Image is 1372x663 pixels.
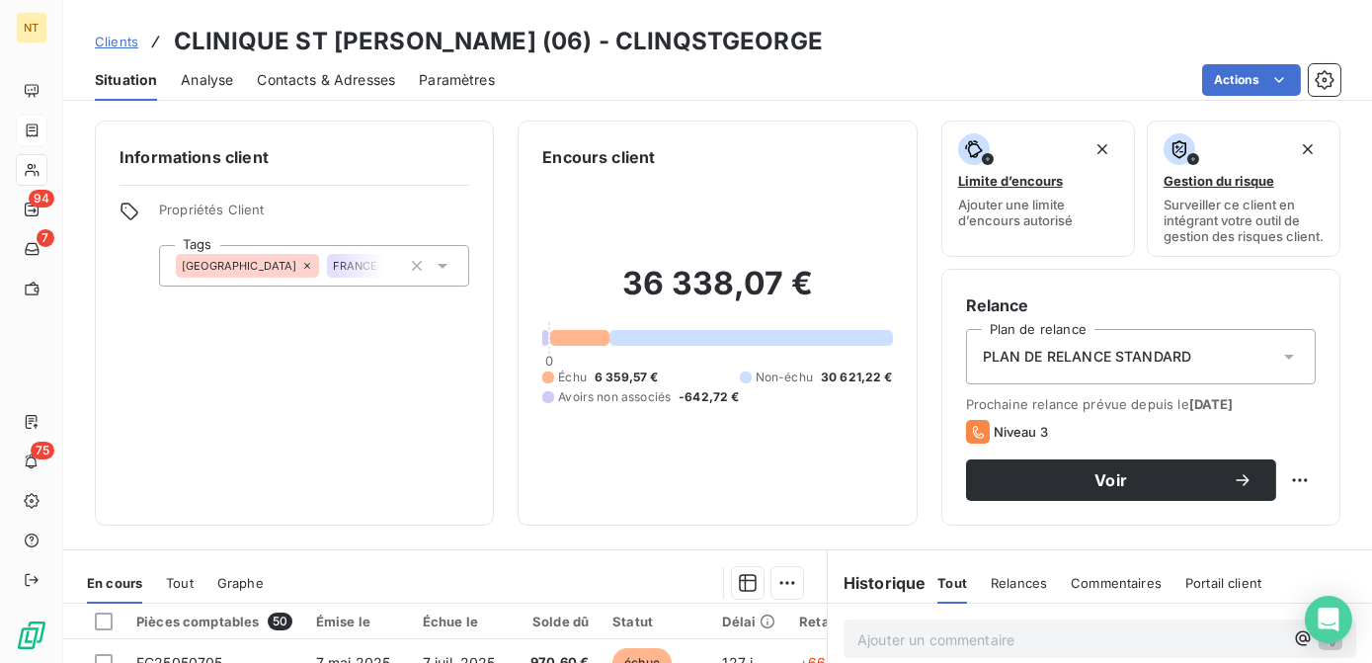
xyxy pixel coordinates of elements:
h3: CLINIQUE ST [PERSON_NAME] (06) - CLINQSTGEORGE [174,24,823,59]
span: PLAN DE RELANCE STANDARD [983,347,1192,367]
span: 30 621,22 € [821,369,893,386]
button: Voir [966,459,1276,501]
span: Tout [166,575,194,591]
div: Pièces comptables [136,613,292,630]
button: Actions [1202,64,1301,96]
span: Paramètres [419,70,495,90]
span: Commentaires [1071,575,1162,591]
span: Limite d’encours [958,173,1063,189]
div: Émise le [316,614,399,629]
span: Échu [558,369,587,386]
span: Contacts & Adresses [257,70,395,90]
span: -642,72 € [679,388,739,406]
div: Délai [723,614,776,629]
a: Clients [95,32,138,51]
span: Situation [95,70,157,90]
h6: Encours client [542,145,655,169]
span: Propriétés Client [159,202,469,229]
span: Gestion du risque [1164,173,1274,189]
span: Portail client [1185,575,1261,591]
span: Avoirs non associés [558,388,671,406]
span: 75 [31,442,54,459]
span: 94 [29,190,54,207]
span: [GEOGRAPHIC_DATA] [182,260,297,272]
h2: 36 338,07 € [542,264,892,323]
div: Solde dû [520,614,590,629]
span: 50 [268,613,292,630]
span: En cours [87,575,142,591]
div: Statut [612,614,698,629]
span: Analyse [181,70,233,90]
span: Ajouter une limite d’encours autorisé [958,197,1118,228]
button: Limite d’encoursAjouter une limite d’encours autorisé [941,121,1135,257]
span: [DATE] [1189,396,1234,412]
span: Non-échu [756,369,813,386]
div: Open Intercom Messenger [1305,596,1352,643]
span: Niveau 3 [994,424,1048,440]
h6: Informations client [120,145,469,169]
span: 0 [545,353,553,369]
span: 7 [37,229,54,247]
span: FRANCE - CLIENTS STANDARD [333,260,500,272]
h6: Relance [966,293,1316,317]
span: Relances [991,575,1047,591]
span: Graphe [217,575,264,591]
div: NT [16,12,47,43]
button: Gestion du risqueSurveiller ce client en intégrant votre outil de gestion des risques client. [1147,121,1340,257]
div: Échue le [423,614,496,629]
span: Voir [990,472,1233,488]
h6: Historique [828,571,927,595]
div: Retard [799,614,862,629]
span: 6 359,57 € [595,369,659,386]
span: Clients [95,34,138,49]
span: Surveiller ce client en intégrant votre outil de gestion des risques client. [1164,197,1324,244]
span: Prochaine relance prévue depuis le [966,396,1316,412]
img: Logo LeanPay [16,620,47,651]
span: Tout [937,575,967,591]
input: Ajouter une valeur [385,257,401,275]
